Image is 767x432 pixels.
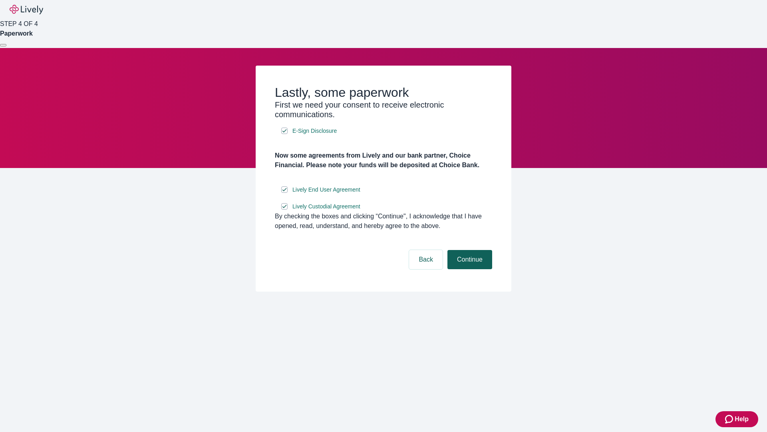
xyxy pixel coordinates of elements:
span: Help [735,414,749,424]
span: E-Sign Disclosure [292,127,337,135]
button: Back [409,250,443,269]
h4: Now some agreements from Lively and our bank partner, Choice Financial. Please note your funds wi... [275,151,492,170]
h3: First we need your consent to receive electronic communications. [275,100,492,119]
span: Lively End User Agreement [292,186,360,194]
span: Lively Custodial Agreement [292,202,360,211]
a: e-sign disclosure document [291,185,362,195]
svg: Zendesk support icon [725,414,735,424]
div: By checking the boxes and clicking “Continue", I acknowledge that I have opened, read, understand... [275,212,492,231]
a: e-sign disclosure document [291,202,362,212]
h2: Lastly, some paperwork [275,85,492,100]
button: Zendesk support iconHelp [715,411,758,427]
img: Lively [10,5,43,14]
a: e-sign disclosure document [291,126,338,136]
button: Continue [447,250,492,269]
